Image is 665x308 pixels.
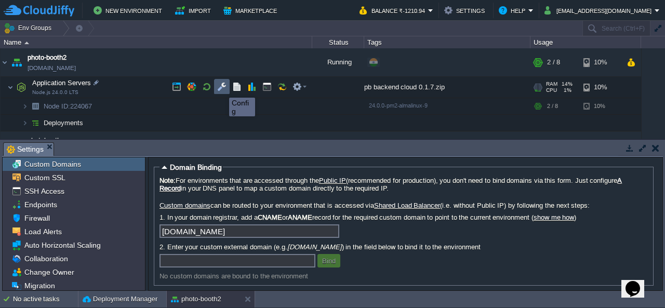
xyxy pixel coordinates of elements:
a: Node ID:224067 [43,102,94,111]
a: [DOMAIN_NAME] [28,63,76,73]
a: Collaboration [22,254,70,263]
div: 0 / 8 [547,131,560,159]
b: CNAME [258,213,282,221]
button: Env Groups [4,21,55,35]
span: RAM [546,81,557,87]
div: Usage [531,36,641,48]
span: Application Servers [31,78,92,87]
label: 2. Enter your custom external domain (e.g. ) in the field below to bind it to the environment [159,243,648,251]
div: Tags [365,36,530,48]
div: 9% [583,131,617,159]
span: 224067 [43,102,94,111]
a: photo-booth2 [28,52,66,63]
a: Custom SSL [22,173,67,182]
span: 14% [562,81,573,87]
img: AMDAwAAAACH5BAEAAAAALAAAAAABAAEAAAICRAEAOw== [22,115,28,131]
a: Custom Domains [22,159,83,169]
img: AMDAwAAAACH5BAEAAAAALAAAAAABAAEAAAICRAEAOw== [28,98,43,114]
i: [DOMAIN_NAME] [287,243,342,251]
img: AMDAwAAAACH5BAEAAAAALAAAAAABAAEAAAICRAEAOw== [9,48,24,76]
img: AMDAwAAAACH5BAEAAAAALAAAAAABAAEAAAICRAEAOw== [24,42,29,44]
img: AMDAwAAAACH5BAEAAAAALAAAAAABAAEAAAICRAEAOw== [7,77,14,98]
div: 10% [583,48,617,76]
label: For environments that are accessed through the (recommended for production), you don't need to bi... [159,177,648,192]
div: No custom domains are bound to the environment [159,272,648,280]
img: AMDAwAAAACH5BAEAAAAALAAAAAABAAEAAAICRAEAOw== [14,77,29,98]
img: AMDAwAAAACH5BAEAAAAALAAAAAABAAEAAAICRAEAOw== [22,98,28,114]
a: Custom domains [159,202,210,209]
iframe: chat widget [621,266,655,298]
img: AMDAwAAAACH5BAEAAAAALAAAAAABAAEAAAICRAEAOw== [1,48,9,76]
span: 1% [561,87,571,93]
span: Node ID: [44,102,70,110]
button: Help [499,4,528,17]
button: Bind [319,256,339,265]
div: Running [312,48,364,76]
div: pb backend cloud 0.1.7.zip [364,77,530,98]
div: 2 / 8 [547,98,558,114]
b: ANAME [288,213,312,221]
div: 2 / 8 [547,48,560,76]
button: [EMAIL_ADDRESS][DOMAIN_NAME] [544,4,655,17]
button: Settings [444,4,488,17]
button: Deployment Manager [83,294,157,304]
div: Stopped [312,131,364,159]
span: 24.0.0-pm2-almalinux-9 [369,102,428,109]
a: Deployments [43,118,85,127]
img: CloudJiffy [4,4,74,17]
a: Load Alerts [22,227,63,236]
button: Import [175,4,214,17]
b: Note: [159,177,176,184]
a: Application ServersNode.js 24.0.0 LTS [31,79,92,87]
div: Config [232,99,252,115]
div: Name [1,36,312,48]
button: New Environment [94,4,165,17]
div: 10% [583,98,617,114]
div: Status [313,36,364,48]
label: 1. In your domain registrar, add a or record for the required custom domain to point to the curre... [159,213,648,221]
a: Migration [22,281,57,290]
a: Auto Horizontal Scaling [22,240,102,250]
img: AMDAwAAAACH5BAEAAAAALAAAAAABAAEAAAICRAEAOw== [1,131,9,159]
img: AMDAwAAAACH5BAEAAAAALAAAAAABAAEAAAICRAEAOw== [9,131,24,159]
img: AMDAwAAAACH5BAEAAAAALAAAAAABAAEAAAICRAEAOw== [28,115,43,131]
a: show me how [534,213,574,221]
span: Domain Binding [170,163,222,171]
a: Change Owner [22,267,76,277]
a: A Record [159,177,622,192]
span: Node.js 24.0.0 LTS [32,89,78,96]
a: Firewall [22,213,51,223]
a: Endpoints [22,200,59,209]
span: CPU [546,87,557,93]
button: Marketplace [223,4,280,17]
a: Shared Load Balancer [374,202,440,209]
a: SSH Access [22,186,66,196]
span: Settings [7,143,44,156]
a: Public IP [319,177,347,184]
a: photobooth [28,136,61,146]
button: Balance ₹-1210.94 [360,4,428,17]
div: No active tasks [13,291,78,307]
button: photo-booth2 [171,294,221,304]
div: 10% [583,77,617,98]
label: can be routed to your environment that is accessed via (i.e. without Public IP) by following the ... [159,202,648,209]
